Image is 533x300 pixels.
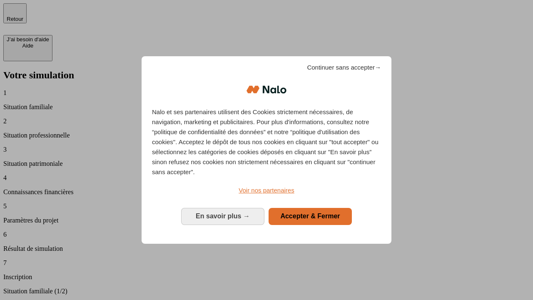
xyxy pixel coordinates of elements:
p: Nalo et ses partenaires utilisent des Cookies strictement nécessaires, de navigation, marketing e... [152,107,381,177]
span: Continuer sans accepter→ [307,62,381,72]
img: Logo [247,77,286,102]
button: Accepter & Fermer: Accepter notre traitement des données et fermer [269,208,352,225]
button: En savoir plus: Configurer vos consentements [181,208,264,225]
span: Voir nos partenaires [239,187,294,194]
span: En savoir plus → [196,212,250,220]
span: Accepter & Fermer [280,212,340,220]
a: Voir nos partenaires [152,185,381,195]
div: Bienvenue chez Nalo Gestion du consentement [142,56,391,243]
